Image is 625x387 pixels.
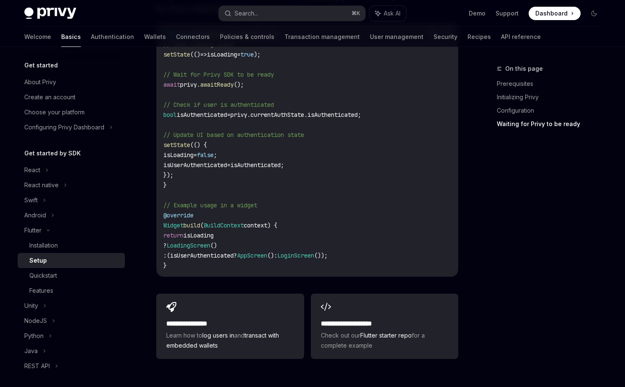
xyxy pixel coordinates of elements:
div: Swift [24,195,38,205]
span: isAuthenticated [177,111,227,119]
a: Setup [18,253,125,268]
span: LoadingScreen [167,242,210,249]
span: // Update UI based on authentication state [163,131,304,139]
div: Quickstart [29,271,57,281]
a: Basics [61,27,81,47]
span: = [227,161,230,169]
span: (isUserAuthenticated [167,252,234,259]
a: Security [434,27,457,47]
div: Choose your platform [24,107,85,117]
a: Wallets [144,27,166,47]
span: Learn how to and [166,330,294,351]
span: () [210,242,217,249]
a: Transaction management [284,27,360,47]
span: context) { [244,222,277,229]
a: Demo [469,9,486,18]
span: (() { [190,141,207,149]
a: Prerequisites [497,77,607,90]
span: isLoading [207,51,237,58]
h5: Get started by SDK [24,148,81,158]
div: React [24,165,40,175]
span: Check out our for a complete example [321,330,448,351]
a: Initializing Privy [497,90,607,104]
div: Create an account [24,92,75,102]
span: AppScreen [237,252,267,259]
div: Android [24,210,46,220]
span: isLoading [163,151,194,159]
span: LoginScreen [277,252,314,259]
span: bool [163,111,177,119]
span: return [163,232,183,239]
span: => [200,51,207,58]
img: dark logo [24,8,76,19]
a: API reference [501,27,541,47]
span: setState [163,51,190,58]
h5: Get started [24,60,58,70]
span: : [163,252,167,259]
a: Installation [18,238,125,253]
span: (); [234,81,244,88]
a: Features [18,283,125,298]
div: NodeJS [24,316,47,326]
span: privy. [180,81,200,88]
a: Welcome [24,27,51,47]
a: Policies & controls [220,27,274,47]
div: Flutter [24,225,41,235]
div: Python [24,331,44,341]
a: **** **** **** *Learn how tolog users inandtransact with embedded wallets [156,294,304,359]
div: Search... [235,8,258,18]
button: Ask AI [369,6,406,21]
a: User management [370,27,424,47]
span: Widget [163,222,183,229]
a: log users in [202,332,234,339]
a: Recipes [467,27,491,47]
span: privy.currentAuthState.isAuthenticated; [230,111,361,119]
div: Java [24,346,38,356]
span: isUserAuthenticated [163,161,227,169]
span: = [237,51,240,58]
span: setState [163,141,190,149]
a: About Privy [18,75,125,90]
span: () [267,252,274,259]
div: Installation [29,240,58,250]
a: Create an account [18,90,125,105]
span: Ask AI [384,9,400,18]
span: ; [214,151,217,159]
span: false [197,151,214,159]
span: @override [163,212,194,219]
span: : [274,252,277,259]
button: Search...⌘K [219,6,365,21]
span: ⌘ K [351,10,360,17]
a: Connectors [176,27,210,47]
span: }); [163,171,173,179]
div: Setup [29,255,47,266]
span: ()); [314,252,328,259]
span: (() [190,51,200,58]
a: Choose your platform [18,105,125,120]
span: ? [234,252,237,259]
span: = [227,111,230,119]
div: Configuring Privy Dashboard [24,122,104,132]
span: } [163,262,167,269]
div: Features [29,286,53,296]
a: Support [496,9,519,18]
div: Unity [24,301,38,311]
span: await [163,81,180,88]
span: build [183,222,200,229]
span: } [163,181,167,189]
span: = [194,151,197,159]
span: BuildContext [204,222,244,229]
a: Waiting for Privy to be ready [497,117,607,131]
a: Dashboard [529,7,581,20]
span: // Wait for Privy SDK to be ready [163,71,274,78]
span: // Check if user is authenticated [163,101,274,108]
span: awaitReady [200,81,234,88]
div: React native [24,180,59,190]
a: Configuration [497,104,607,117]
a: Authentication [91,27,134,47]
span: true [240,51,254,58]
a: Flutter starter repo [360,332,412,339]
div: REST API [24,361,50,371]
span: ); [254,51,261,58]
span: Dashboard [535,9,568,18]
